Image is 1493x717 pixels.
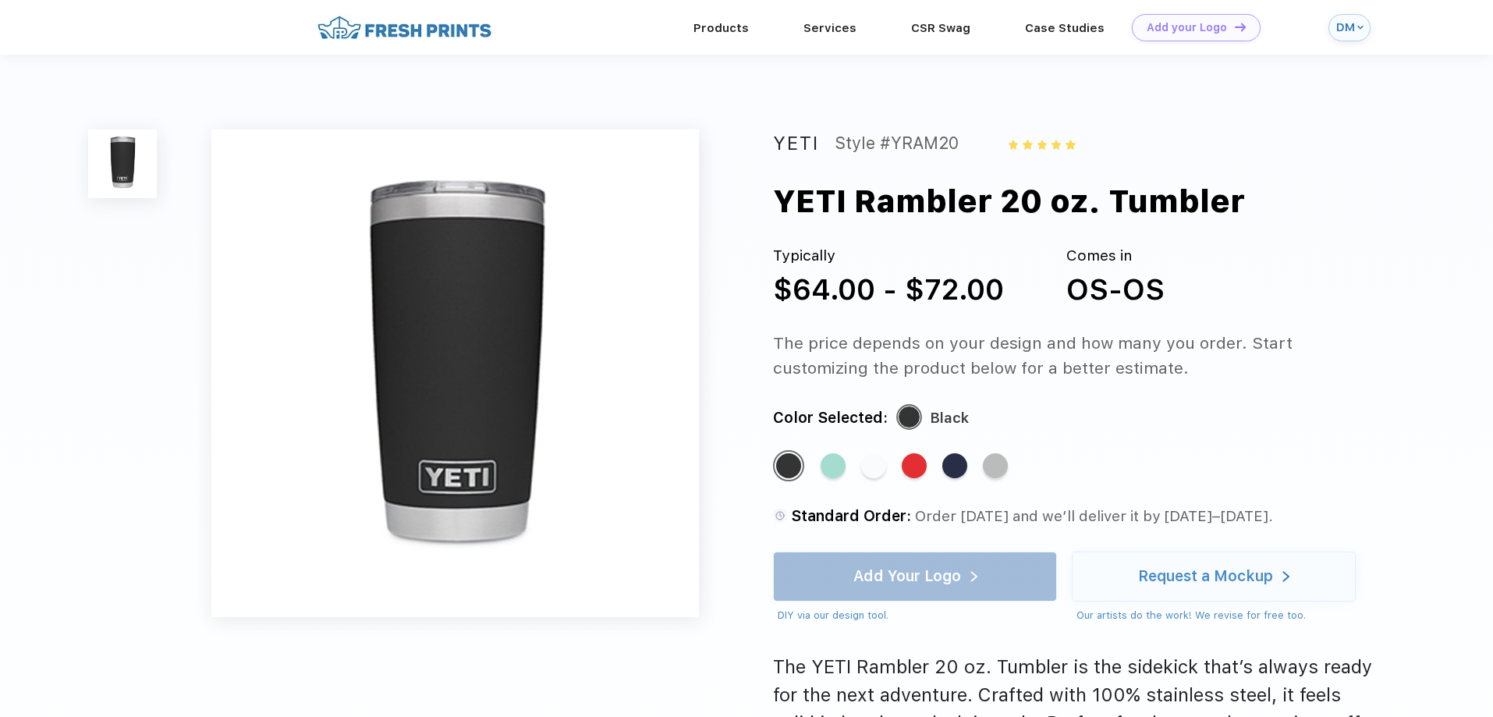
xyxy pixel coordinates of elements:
[1282,571,1289,583] img: white arrow
[1066,245,1165,268] div: Comes in
[773,406,888,431] div: Color Selected:
[911,21,970,35] a: CSR Swag
[1066,268,1165,311] div: OS-OS
[1009,140,1018,149] img: yellow_star.svg
[773,268,1004,311] div: $64.00 - $72.00
[1336,21,1353,34] div: DM
[1023,140,1032,149] img: yellow_star.svg
[942,453,967,478] div: Navy
[773,245,1004,268] div: Typically
[778,608,1057,623] div: DIY via our design tool.
[821,453,846,478] div: Seafoam
[1066,140,1075,149] img: yellow_star.svg
[902,453,927,478] div: Corporate Red
[861,453,886,478] div: White
[693,21,749,35] a: Products
[773,509,787,523] img: standard order
[773,130,818,158] div: YETI
[1235,23,1246,31] img: DT
[313,14,496,41] img: fo%20logo%202.webp
[773,331,1385,381] div: The price depends on your design and how many you order. Start customizing the product below for ...
[835,130,959,158] div: Style #YRAM20
[803,21,856,35] a: Services
[1147,21,1227,34] div: Add your Logo
[773,178,1245,225] div: YETI Rambler 20 oz. Tumbler
[983,453,1008,478] div: Stainless Steel
[211,130,699,617] img: func=resize&h=640
[776,453,801,478] div: Black
[915,507,1273,525] span: Order [DATE] and we’ll deliver it by [DATE]–[DATE].
[88,130,157,198] img: func=resize&h=100
[1138,569,1273,584] div: Request a Mockup
[1037,140,1047,149] img: yellow_star.svg
[791,507,911,525] span: Standard Order:
[1051,140,1061,149] img: yellow_star.svg
[930,406,969,431] div: Black
[1357,24,1364,30] img: arrow_down_blue.svg
[1076,608,1356,623] div: Our artists do the work! We revise for free too.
